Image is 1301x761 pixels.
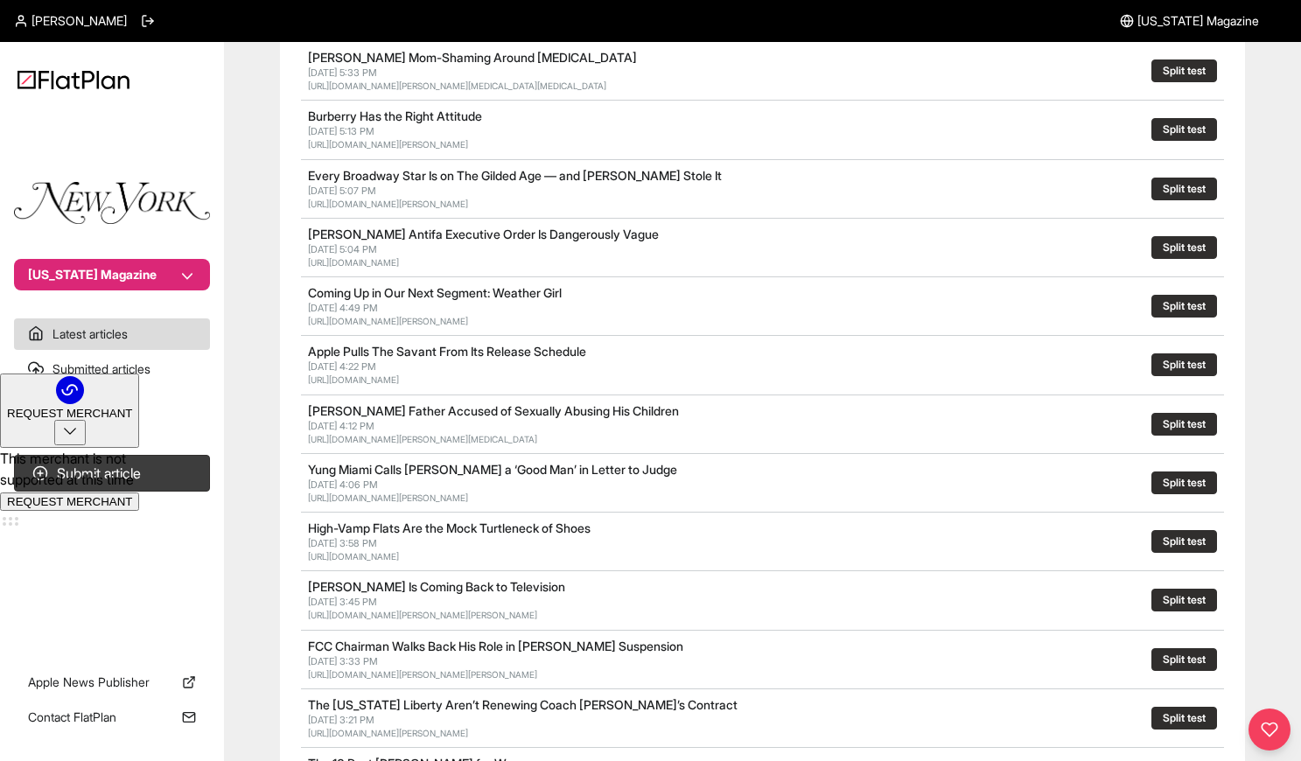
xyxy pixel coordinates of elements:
[308,139,468,150] a: [URL][DOMAIN_NAME][PERSON_NAME]
[1151,353,1217,376] button: Split test
[14,259,210,290] button: [US_STATE] Magazine
[308,227,659,241] a: [PERSON_NAME] Antifa Executive Order Is Dangerously Vague
[308,316,468,326] a: [URL][DOMAIN_NAME][PERSON_NAME]
[1151,178,1217,200] button: Split test
[308,66,377,79] span: [DATE] 5:33 PM
[308,714,374,726] span: [DATE] 3:21 PM
[17,70,129,89] img: Logo
[308,579,565,594] a: [PERSON_NAME] Is Coming Back to Television
[308,344,586,359] a: Apple Pulls The Savant From Its Release Schedule
[308,257,399,268] a: [URL][DOMAIN_NAME]
[1151,589,1217,611] button: Split test
[308,125,374,137] span: [DATE] 5:13 PM
[1151,295,1217,318] button: Split test
[308,551,399,562] a: [URL][DOMAIN_NAME]
[14,12,127,30] a: [PERSON_NAME]
[308,639,683,653] a: FCC Chairman Walks Back His Role in [PERSON_NAME] Suspension
[308,80,606,91] a: [URL][DOMAIN_NAME][PERSON_NAME][MEDICAL_DATA][MEDICAL_DATA]
[308,285,562,300] a: Coming Up in Our Next Segment: Weather Girl
[308,728,468,738] a: [URL][DOMAIN_NAME][PERSON_NAME]
[308,669,537,680] a: [URL][DOMAIN_NAME][PERSON_NAME][PERSON_NAME]
[1151,707,1217,730] button: Split test
[14,318,210,350] a: Latest articles
[308,655,378,667] span: [DATE] 3:33 PM
[308,610,537,620] a: [URL][DOMAIN_NAME][PERSON_NAME][PERSON_NAME]
[308,596,377,608] span: [DATE] 3:45 PM
[308,185,376,197] span: [DATE] 5:07 PM
[14,182,210,224] img: Publication Logo
[31,12,127,30] span: [PERSON_NAME]
[308,108,482,123] a: Burberry Has the Right Attitude
[308,302,378,314] span: [DATE] 4:49 PM
[1151,118,1217,141] button: Split test
[14,667,210,698] a: Apple News Publisher
[1151,236,1217,259] button: Split test
[1151,530,1217,553] button: Split test
[14,702,210,733] a: Contact FlatPlan
[1137,12,1259,30] span: [US_STATE] Magazine
[14,353,210,385] a: Submitted articles
[1151,648,1217,671] button: Split test
[308,168,722,183] a: Every Broadway Star Is on The Gilded Age — and [PERSON_NAME] Stole It
[308,243,377,255] span: [DATE] 5:04 PM
[308,697,738,712] a: The [US_STATE] Liberty Aren’t Renewing Coach [PERSON_NAME]’s Contract
[308,537,377,549] span: [DATE] 3:58 PM
[308,50,637,65] a: [PERSON_NAME] Mom-Shaming Around [MEDICAL_DATA]
[308,360,376,373] span: [DATE] 4:22 PM
[1151,59,1217,82] button: Split test
[308,199,468,209] a: [URL][DOMAIN_NAME][PERSON_NAME]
